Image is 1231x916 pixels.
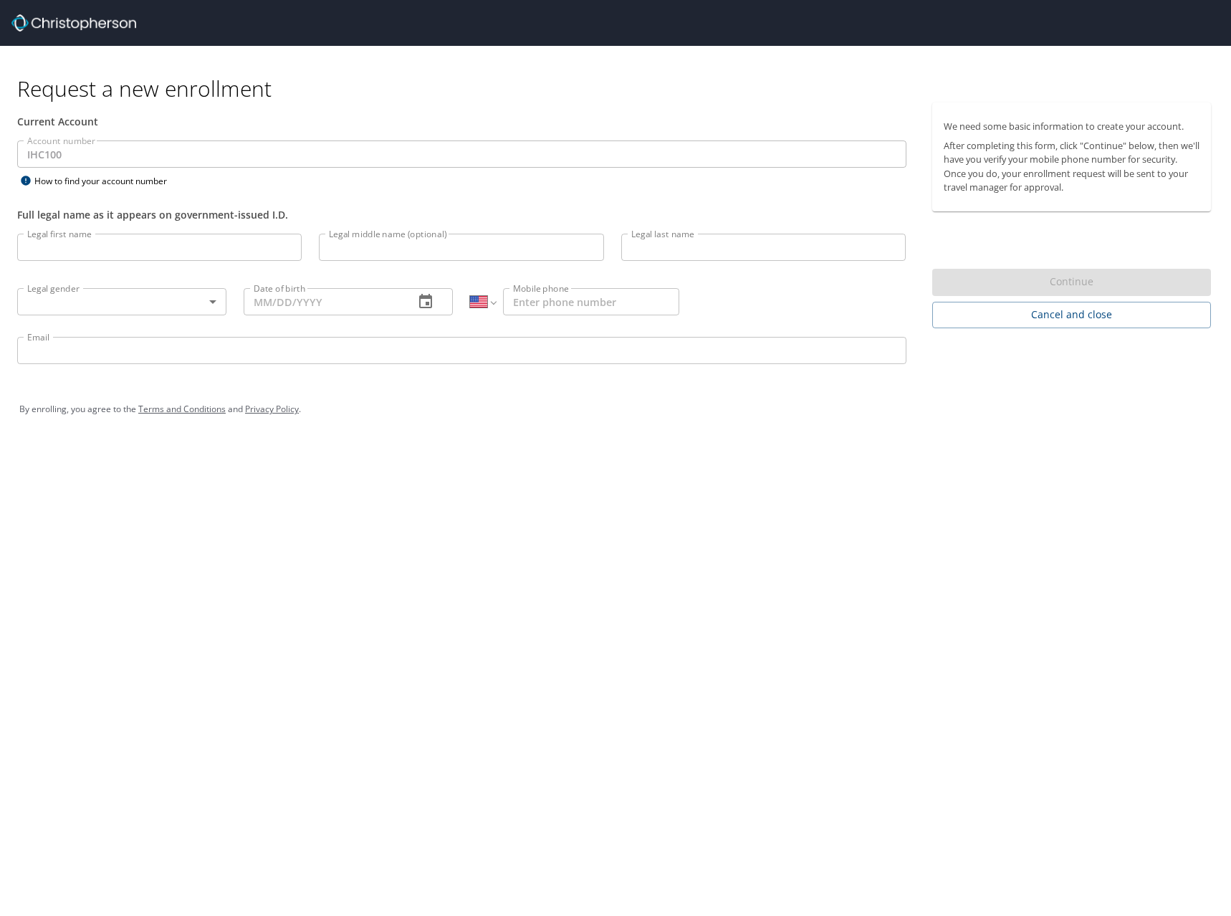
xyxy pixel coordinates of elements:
a: Terms and Conditions [138,403,226,415]
button: Cancel and close [932,302,1212,328]
div: Current Account [17,114,906,129]
div: By enrolling, you agree to the and . [19,391,1212,427]
p: After completing this form, click "Continue" below, then we'll have you verify your mobile phone ... [944,139,1200,194]
div: Full legal name as it appears on government-issued I.D. [17,207,906,222]
span: Cancel and close [944,306,1200,324]
a: Privacy Policy [245,403,299,415]
div: ​ [17,288,226,315]
img: cbt logo [11,14,136,32]
input: Enter phone number [503,288,679,315]
h1: Request a new enrollment [17,75,1222,102]
div: How to find your account number [17,172,196,190]
p: We need some basic information to create your account. [944,120,1200,133]
input: MM/DD/YYYY [244,288,403,315]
